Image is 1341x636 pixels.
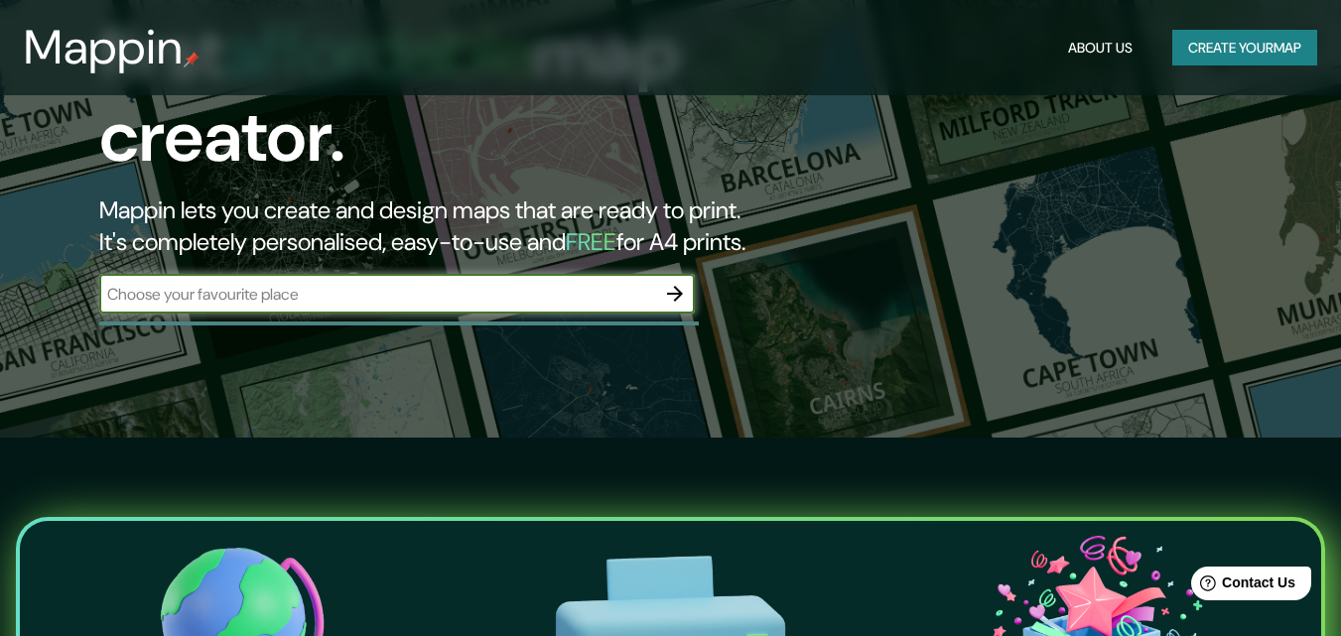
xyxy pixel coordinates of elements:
[1164,559,1319,614] iframe: Help widget launcher
[99,194,770,258] h2: Mappin lets you create and design maps that are ready to print. It's completely personalised, eas...
[99,283,655,306] input: Choose your favourite place
[1060,30,1140,66] button: About Us
[566,226,616,257] h5: FREE
[1172,30,1317,66] button: Create yourmap
[24,20,184,75] h3: Mappin
[184,52,200,67] img: mappin-pin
